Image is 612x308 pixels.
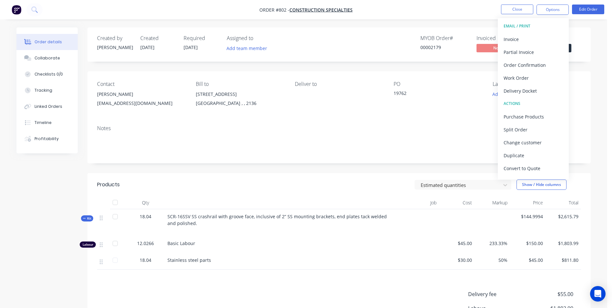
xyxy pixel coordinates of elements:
[97,90,186,99] div: [PERSON_NAME]
[16,50,78,66] button: Collaborate
[35,136,59,142] div: Profitability
[475,196,510,209] div: Markup
[513,213,543,220] span: $144.9994
[504,112,563,121] div: Purchase Products
[97,125,581,131] div: Notes
[420,35,469,41] div: MYOB Order #
[489,90,518,98] button: Add labels
[548,240,578,247] span: $1,803.99
[97,181,120,189] div: Products
[510,196,546,209] div: Price
[16,115,78,131] button: Timeline
[227,35,291,41] div: Assigned to
[80,241,96,248] div: Labour
[196,90,284,99] div: [STREET_ADDRESS]
[97,90,186,110] div: [PERSON_NAME][EMAIL_ADDRESS][DOMAIN_NAME]
[167,257,211,263] span: Stainless steel parts
[572,5,604,14] button: Edit Order
[167,240,195,246] span: Basic Labour
[259,7,289,13] span: Order #802 -
[140,257,151,263] span: 18.04
[517,180,567,190] button: Show / Hide columns
[504,73,563,83] div: Work Order
[442,257,472,263] span: $30.00
[590,286,606,302] div: Open Intercom Messenger
[504,177,563,186] div: Archive
[420,44,469,51] div: 00002179
[16,131,78,147] button: Profitability
[504,86,563,96] div: Delivery Docket
[477,240,507,247] span: 233.33%
[504,99,563,108] div: ACTIONS
[35,120,52,126] div: Timeline
[513,240,543,247] span: $150.00
[477,257,507,263] span: 50%
[548,213,578,220] span: $2,615.79
[391,196,439,209] div: Job
[477,35,525,41] div: Invoiced
[504,125,563,134] div: Split Order
[35,55,60,61] div: Collaborate
[12,5,21,15] img: Factory
[477,44,515,52] span: No
[439,196,475,209] div: Cost
[442,240,472,247] span: $45.00
[16,98,78,115] button: Linked Orders
[504,60,563,70] div: Order Confirmation
[196,81,284,87] div: Bill to
[97,35,133,41] div: Created by
[140,44,155,50] span: [DATE]
[83,216,91,221] span: Kit
[289,7,353,13] a: Construction Specialties
[140,213,151,220] span: 18.04
[81,215,93,221] button: Kit
[97,44,133,51] div: [PERSON_NAME]
[546,196,581,209] div: Total
[295,81,383,87] div: Deliver to
[16,34,78,50] button: Order details
[468,290,526,298] span: Delivery fee
[16,66,78,82] button: Checklists 0/0
[504,22,563,30] div: EMAIL / PRINT
[137,240,154,247] span: 12.0266
[537,5,569,15] button: Options
[223,44,271,53] button: Add team member
[394,90,474,99] div: 19762
[35,71,63,77] div: Checklists 0/0
[227,44,271,53] button: Add team member
[196,90,284,110] div: [STREET_ADDRESS][GEOGRAPHIC_DATA] , , 2136
[35,39,62,45] div: Order details
[167,213,388,226] span: SCR-16SSV SS crashrail with groove face, inclusive of 2” SS mounting brackets, end plates tack we...
[513,257,543,263] span: $45.00
[184,35,219,41] div: Required
[184,44,198,50] span: [DATE]
[504,151,563,160] div: Duplicate
[504,138,563,147] div: Change customer
[140,35,176,41] div: Created
[493,81,581,87] div: Labels
[35,87,52,93] div: Tracking
[526,290,573,298] span: $55.00
[504,164,563,173] div: Convert to Quote
[97,81,186,87] div: Contact
[548,257,578,263] span: $811.80
[16,82,78,98] button: Tracking
[196,99,284,108] div: [GEOGRAPHIC_DATA] , , 2136
[35,104,62,109] div: Linked Orders
[97,99,186,108] div: [EMAIL_ADDRESS][DOMAIN_NAME]
[501,5,533,14] button: Close
[504,47,563,57] div: Partial Invoice
[504,35,563,44] div: Invoice
[126,196,165,209] div: Qty
[394,81,482,87] div: PO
